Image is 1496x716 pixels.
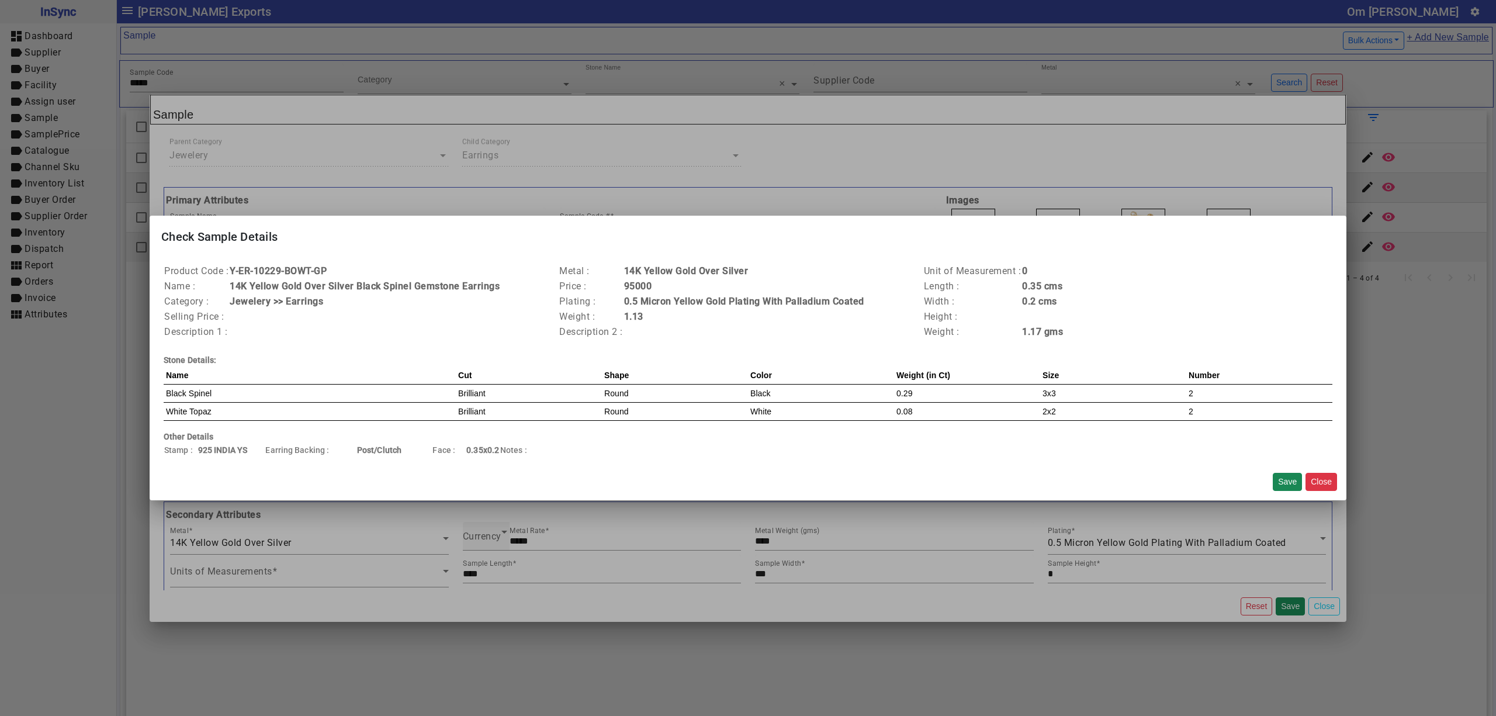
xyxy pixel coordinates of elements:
[1040,385,1186,403] td: 3x3
[456,403,602,421] td: Brilliant
[357,445,401,455] b: Post/Clutch
[164,279,229,294] td: Name :
[602,403,748,421] td: Round
[1186,403,1332,421] td: 2
[500,443,534,457] td: Notes :
[894,403,1040,421] td: 0.08
[624,296,864,307] b: 0.5 Micron Yellow Gold Plating With Palladium Coated
[164,432,213,441] b: Other Details
[624,265,749,276] b: 14K Yellow Gold Over Silver
[1186,366,1332,385] th: Number
[230,281,500,292] b: 14K Yellow Gold Over Silver Black Spinel Gemstone Earrings
[559,309,624,324] td: Weight :
[923,294,1022,309] td: Width :
[748,366,894,385] th: Color
[164,324,229,340] td: Description 1 :
[923,264,1022,279] td: Unit of Measurement :
[559,294,624,309] td: Plating :
[1022,296,1057,307] b: 0.2 cms
[164,385,456,403] td: Black Spinel
[1186,385,1332,403] td: 2
[164,443,198,457] td: Stamp :
[748,403,894,421] td: White
[894,385,1040,403] td: 0.29
[164,355,216,365] b: Stone Details:
[559,279,624,294] td: Price :
[230,265,327,276] b: Y-ER-10229-BOWT-GP
[1040,403,1186,421] td: 2x2
[164,309,229,324] td: Selling Price :
[164,264,229,279] td: Product Code :
[198,445,247,455] b: 925 INDIA YS
[923,309,1022,324] td: Height :
[466,445,499,455] b: 0.35x0.2
[624,281,652,292] b: 95000
[894,366,1040,385] th: Weight (in Ct)
[602,385,748,403] td: Round
[1305,473,1337,491] button: Close
[164,366,456,385] th: Name
[230,296,323,307] b: Jewelery >> Earrings
[150,216,1346,258] mat-card-title: Check Sample Details
[164,294,229,309] td: Category :
[624,311,643,322] b: 1.13
[432,443,466,457] td: Face :
[748,385,894,403] td: Black
[1273,473,1302,491] button: Save
[1040,366,1186,385] th: Size
[1022,281,1062,292] b: 0.35 cms
[602,366,748,385] th: Shape
[923,324,1022,340] td: Weight :
[164,403,456,421] td: White Topaz
[456,385,602,403] td: Brilliant
[559,324,624,340] td: Description 2 :
[1022,326,1063,337] b: 1.17 gms
[456,366,602,385] th: Cut
[1022,265,1028,276] b: 0
[923,279,1022,294] td: Length :
[265,443,356,457] td: Earring Backing :
[559,264,624,279] td: Metal :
